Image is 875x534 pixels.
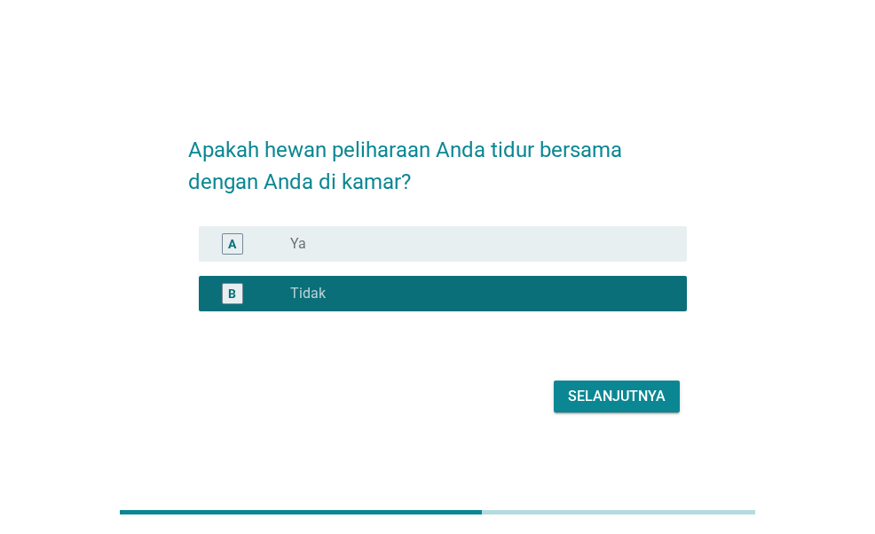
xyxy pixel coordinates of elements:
[228,235,236,254] div: A
[290,235,306,253] label: Ya
[290,285,326,302] label: Tidak
[188,116,686,198] h2: Apakah hewan peliharaan Anda tidur bersama dengan Anda di kamar?
[568,386,666,407] div: Selanjutnya
[554,381,680,412] button: Selanjutnya
[228,285,236,303] div: B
